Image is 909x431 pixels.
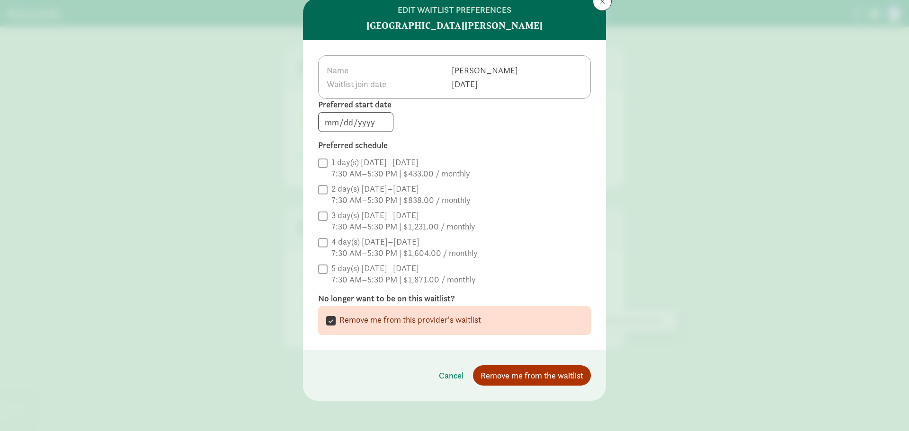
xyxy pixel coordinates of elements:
div: 7:30 AM–5:30 PM | $1,231.00 / monthly [331,221,475,232]
div: 2 day(s) [DATE]–[DATE] [331,183,471,194]
span: Remove me from the waitlist [481,369,583,382]
h6: edit waitlist preferences [398,5,511,15]
strong: [GEOGRAPHIC_DATA][PERSON_NAME] [366,18,543,33]
label: Preferred start date [318,99,591,110]
label: Preferred schedule [318,140,591,151]
div: 7:30 AM–5:30 PM | $433.00 / monthly [331,168,470,179]
div: 3 day(s) [DATE]–[DATE] [331,210,475,221]
span: Cancel [439,369,463,382]
div: 7:30 AM–5:30 PM | $1,604.00 / monthly [331,247,478,259]
div: 5 day(s) [DATE]–[DATE] [331,263,476,274]
div: 7:30 AM–5:30 PM | $1,871.00 / monthly [331,274,476,285]
label: No longer want to be on this waitlist? [318,293,591,304]
div: 1 day(s) [DATE]–[DATE] [331,157,470,168]
div: 7:30 AM–5:30 PM | $838.00 / monthly [331,194,471,206]
button: Remove me from the waitlist [473,365,591,386]
label: Remove me from this provider's waitlist [336,314,481,325]
th: Waitlist join date [326,77,451,91]
button: Cancel [431,365,471,386]
td: [DATE] [451,77,518,91]
div: 4 day(s) [DATE]–[DATE] [331,236,478,247]
th: Name [326,63,451,77]
td: [PERSON_NAME] [451,63,518,77]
